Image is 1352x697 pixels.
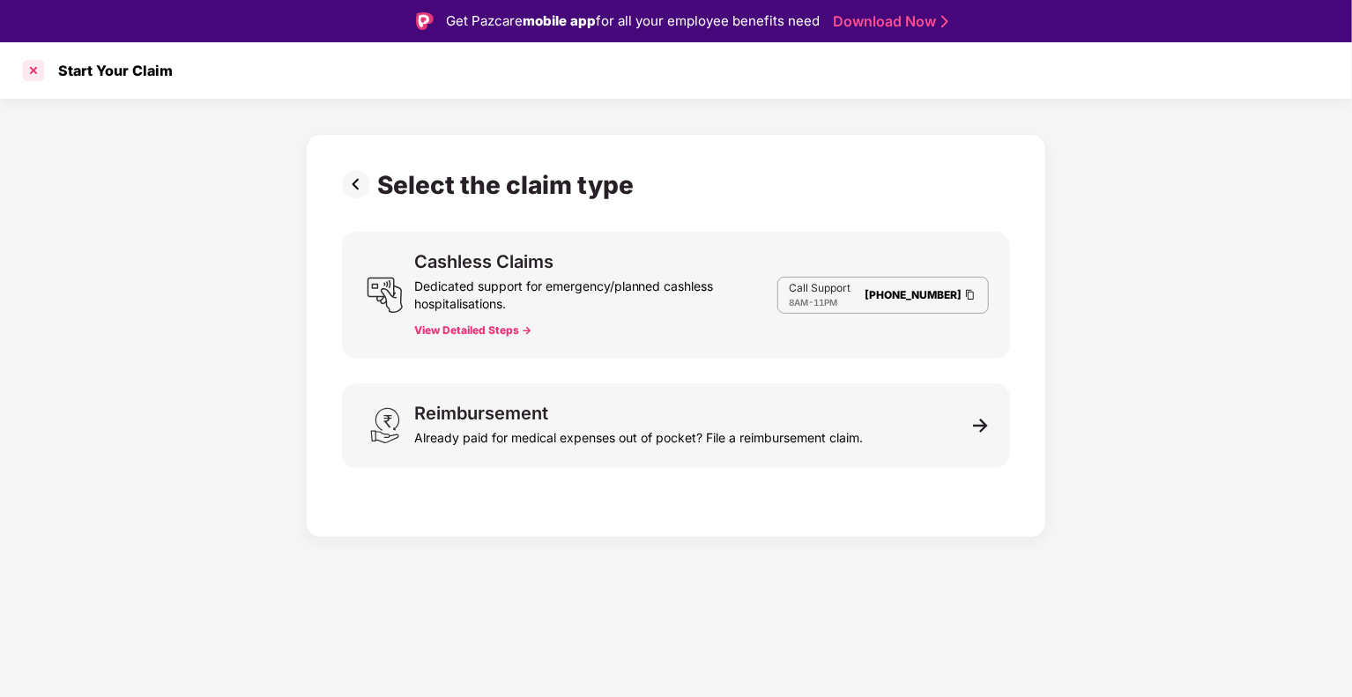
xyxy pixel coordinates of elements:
[865,288,962,301] a: [PHONE_NUMBER]
[414,253,553,271] div: Cashless Claims
[48,62,173,79] div: Start Your Claim
[414,323,531,337] button: View Detailed Steps ->
[813,297,837,308] span: 11PM
[416,12,434,30] img: Logo
[446,11,820,32] div: Get Pazcare for all your employee benefits need
[367,407,404,444] img: svg+xml;base64,PHN2ZyB3aWR0aD0iMjQiIGhlaWdodD0iMzEiIHZpZXdCb3g9IjAgMCAyNCAzMSIgZmlsbD0ibm9uZSIgeG...
[941,12,948,31] img: Stroke
[973,418,989,434] img: svg+xml;base64,PHN2ZyB3aWR0aD0iMTEiIGhlaWdodD0iMTEiIHZpZXdCb3g9IjAgMCAxMSAxMSIgZmlsbD0ibm9uZSIgeG...
[523,12,596,29] strong: mobile app
[377,170,641,200] div: Select the claim type
[789,297,808,308] span: 8AM
[414,404,548,422] div: Reimbursement
[342,170,377,198] img: svg+xml;base64,PHN2ZyBpZD0iUHJldi0zMngzMiIgeG1sbnM9Imh0dHA6Ly93d3cudzMub3JnLzIwMDAvc3ZnIiB3aWR0aD...
[789,295,851,309] div: -
[789,281,851,295] p: Call Support
[963,287,977,302] img: Clipboard Icon
[414,422,863,447] div: Already paid for medical expenses out of pocket? File a reimbursement claim.
[833,12,943,31] a: Download Now
[414,271,777,313] div: Dedicated support for emergency/planned cashless hospitalisations.
[367,277,404,314] img: svg+xml;base64,PHN2ZyB3aWR0aD0iMjQiIGhlaWdodD0iMjUiIHZpZXdCb3g9IjAgMCAyNCAyNSIgZmlsbD0ibm9uZSIgeG...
